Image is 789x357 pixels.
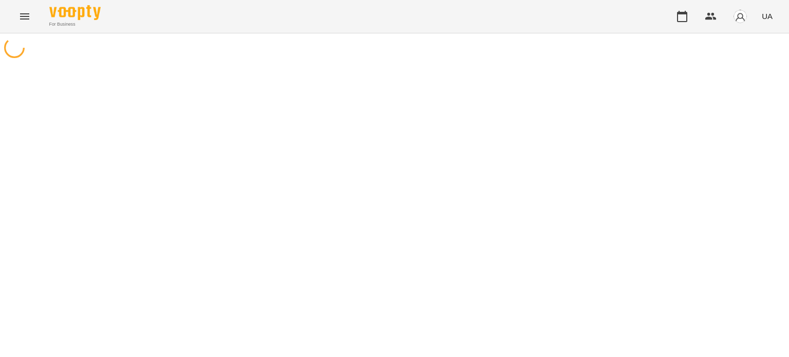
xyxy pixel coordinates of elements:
[49,21,101,28] span: For Business
[49,5,101,20] img: Voopty Logo
[733,9,747,24] img: avatar_s.png
[758,7,777,26] button: UA
[12,4,37,29] button: Menu
[762,11,773,22] span: UA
